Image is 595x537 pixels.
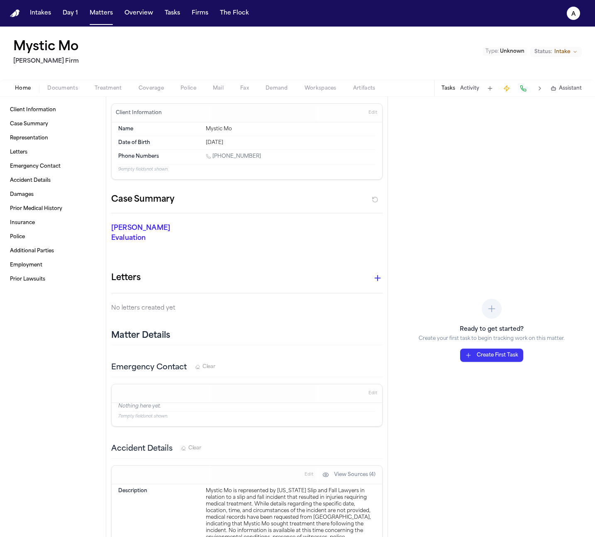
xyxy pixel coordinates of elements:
a: Additional Parties [7,244,99,258]
span: Mail [213,85,224,92]
button: Change status from Intake [530,47,582,57]
h2: Case Summary [111,193,174,206]
button: The Flock [217,6,252,21]
h3: Accident Details [111,443,173,455]
a: Client Information [7,103,99,117]
a: Emergency Contact [7,160,99,173]
a: Home [10,10,20,17]
h2: Matter Details [111,330,170,342]
a: Insurance [7,216,99,229]
span: Police [180,85,196,92]
button: Assistant [551,85,582,92]
a: Accident Details [7,174,99,187]
span: Documents [47,85,78,92]
button: Activity [460,85,479,92]
button: Create First Task [460,349,523,362]
button: Overview [121,6,156,21]
span: Edit [368,391,377,396]
a: Damages [7,188,99,201]
button: Clear Emergency Contact [195,364,215,370]
h2: [PERSON_NAME] Firm [13,56,82,66]
div: Mystic Mo [206,126,376,132]
span: Type : [485,49,499,54]
button: Make a Call [517,83,529,94]
span: Phone Numbers [118,153,159,160]
span: Edit [305,472,313,478]
button: Edit matter name [13,40,78,55]
button: View Sources (4) [318,468,380,481]
button: Edit [366,387,380,400]
button: Edit Type: Unknown [483,47,527,56]
img: Finch Logo [10,10,20,17]
span: Demand [266,85,288,92]
p: Nothing here yet. [118,403,376,411]
h1: Letters [111,271,141,285]
span: Fax [240,85,249,92]
button: Create Immediate Task [501,83,512,94]
button: Tasks [441,85,455,92]
span: Artifacts [353,85,376,92]
h3: Emergency Contact [111,362,187,373]
a: Prior Lawsuits [7,273,99,286]
a: Representation [7,132,99,145]
a: Letters [7,146,99,159]
span: Edit [368,110,377,116]
p: [PERSON_NAME] Evaluation [111,223,195,243]
p: 9 empty fields not shown. [118,166,376,173]
h1: Mystic Mo [13,40,78,55]
button: Matters [86,6,116,21]
dt: Name [118,126,201,132]
span: Clear [202,364,215,370]
a: Case Summary [7,117,99,131]
p: No letters created yet [111,303,383,313]
button: Edit [366,106,380,120]
span: Intake [554,49,570,55]
button: Firms [188,6,212,21]
button: Clear Accident Details [181,445,201,452]
span: Treatment [95,85,122,92]
span: Status: [534,49,552,55]
span: Home [15,85,31,92]
button: Add Task [484,83,496,94]
a: Call 1 (646) 259-3507 [206,153,261,160]
button: Day 1 [59,6,81,21]
h3: Ready to get started? [419,325,565,334]
dt: Date of Birth [118,139,201,146]
button: Tasks [161,6,183,21]
span: Clear [188,445,201,452]
button: Intakes [27,6,54,21]
p: Create your first task to begin tracking work on this matter. [419,335,565,342]
a: Prior Medical History [7,202,99,215]
span: Workspaces [305,85,337,92]
a: Employment [7,259,99,272]
a: Police [7,230,99,244]
span: Unknown [500,49,524,54]
div: [DATE] [206,139,376,146]
button: Edit [302,468,316,481]
h3: Client Information [114,110,163,116]
p: 7 empty fields not shown. [118,413,376,420]
span: Coverage [139,85,164,92]
span: Assistant [559,85,582,92]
